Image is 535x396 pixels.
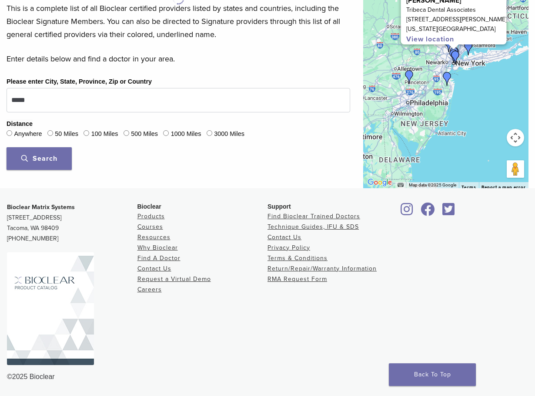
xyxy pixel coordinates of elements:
[14,129,42,139] label: Anywhere
[440,72,454,86] div: Dr. Dilini Peiris
[137,213,165,220] a: Products
[214,129,244,139] label: 3000 Miles
[7,147,72,170] button: Search
[461,41,475,55] div: Dr. Chitvan Gupta
[406,5,507,15] p: Tribeca Dental Associates
[507,160,524,178] button: Drag Pegman onto the map to open Street View
[398,208,416,217] a: Bioclear
[389,363,476,386] a: Back To Top
[418,208,438,217] a: Bioclear
[267,275,327,283] a: RMA Request Form
[406,24,507,34] p: [US_STATE][GEOGRAPHIC_DATA]
[406,35,454,44] a: View location
[442,38,456,52] div: Dr. Alejandra Sanchez
[267,223,359,230] a: Technique Guides, IFU & SDS
[267,203,291,210] span: Support
[7,252,94,365] img: Bioclear
[267,254,328,262] a: Terms & Conditions
[365,177,394,188] img: Google
[448,51,462,64] div: Dr. Bahram Hamidi
[402,70,416,84] div: Dr. Robert Scarazzo
[7,372,528,382] div: ©2025 Bioclear
[447,47,461,61] div: Dr. Nina Kiani
[267,234,301,241] a: Contact Us
[7,202,137,244] p: [STREET_ADDRESS] Tacoma, WA 98409 [PHONE_NUMBER]
[171,129,201,139] label: 1000 Miles
[267,213,360,220] a: Find Bioclear Trained Doctors
[137,265,171,272] a: Contact Us
[365,177,394,188] a: Open this area in Google Maps (opens a new window)
[7,77,152,87] label: Please enter City, State, Province, Zip or Country
[55,129,78,139] label: 50 Miles
[137,203,161,210] span: Bioclear
[406,15,507,24] p: [STREET_ADDRESS][PERSON_NAME]
[21,154,57,163] span: Search
[7,2,350,41] p: This is a complete list of all Bioclear certified providers listed by states and countries, inclu...
[137,286,162,293] a: Careers
[507,129,524,146] button: Map camera controls
[267,265,377,272] a: Return/Repair/Warranty Information
[137,244,178,251] a: Why Bioclear
[137,254,181,262] a: Find A Doctor
[7,119,33,129] legend: Distance
[461,185,476,190] a: Terms (opens in new tab)
[447,49,461,63] div: Dr. Neethi Dalvi
[7,52,350,65] p: Enter details below and find a doctor in your area.
[131,129,158,139] label: 500 Miles
[137,234,171,241] a: Resources
[398,182,404,188] button: Keyboard shortcuts
[267,244,310,251] a: Privacy Policy
[409,183,456,187] span: Map data ©2025 Google
[481,185,526,190] a: Report a map error
[137,275,211,283] a: Request a Virtual Demo
[7,203,75,211] strong: Bioclear Matrix Systems
[91,129,118,139] label: 100 Miles
[137,223,163,230] a: Courses
[440,208,458,217] a: Bioclear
